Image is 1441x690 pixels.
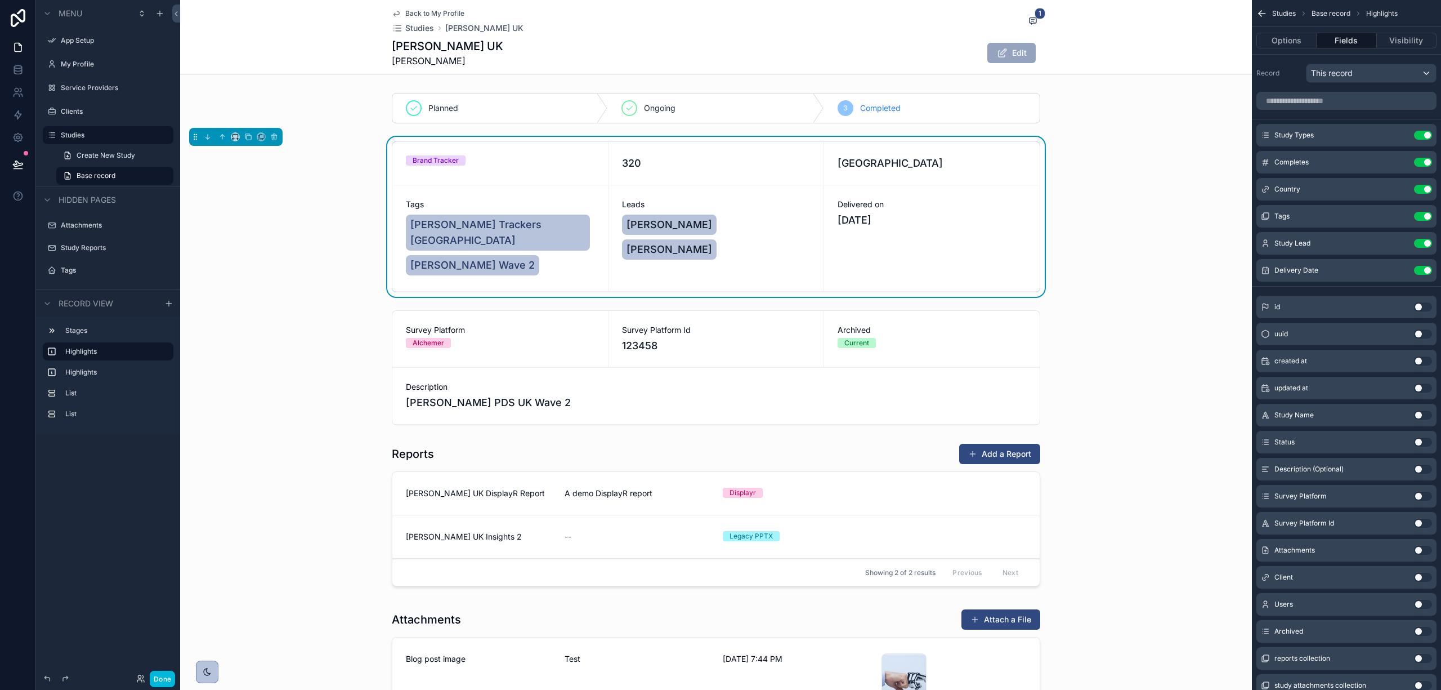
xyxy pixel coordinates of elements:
[1026,15,1040,29] button: 1
[1377,33,1436,48] button: Visibility
[1274,158,1309,167] span: Completes
[65,368,164,377] label: Highlights
[406,215,590,251] a: [PERSON_NAME] Trackers [GEOGRAPHIC_DATA]
[1274,302,1280,311] span: id
[1274,654,1330,663] span: reports collection
[1274,573,1293,582] span: Client
[61,60,167,69] label: My Profile
[61,107,167,116] label: Clients
[1274,627,1303,636] span: Archived
[838,199,1026,210] span: Delivered on
[59,8,82,19] span: Menu
[150,671,175,687] button: Done
[1274,330,1288,339] span: uuid
[1274,212,1290,221] span: Tags
[392,9,464,18] a: Back to My Profile
[65,409,164,419] label: List
[1035,8,1045,19] span: 1
[1274,384,1308,393] span: updated at
[1366,9,1398,18] span: Highlights
[410,257,535,273] span: [PERSON_NAME] Wave 2
[59,298,113,309] span: Record view
[392,54,503,68] span: [PERSON_NAME]
[1274,239,1310,248] span: Study Lead
[61,36,167,45] label: App Setup
[405,9,464,18] span: Back to My Profile
[56,167,173,185] a: Base record
[1312,9,1350,18] span: Base record
[1317,33,1376,48] button: Fields
[626,242,712,257] span: [PERSON_NAME]
[406,199,594,210] span: Tags
[61,131,167,140] label: Studies
[1274,519,1334,528] span: Survey Platform Id
[1274,600,1293,609] span: Users
[61,243,167,252] label: Study Reports
[838,212,1026,228] span: [DATE]
[56,146,173,164] a: Create New Study
[36,317,180,434] div: scrollable content
[59,194,116,206] span: Hidden pages
[622,199,811,210] span: Leads
[65,389,164,398] label: List
[1274,438,1295,447] span: Status
[77,171,115,180] span: Base record
[65,326,164,335] label: Stages
[626,217,712,233] span: [PERSON_NAME]
[1272,9,1296,18] span: Studies
[392,38,503,54] h1: [PERSON_NAME] UK
[1256,69,1301,78] label: Record
[413,155,459,166] div: Brand Tracker
[1274,266,1318,275] span: Delivery Date
[61,221,167,230] label: Attachments
[1274,546,1315,555] span: Attachments
[1274,465,1344,474] span: Description (Optional)
[1274,357,1307,366] span: created at
[392,23,434,34] a: Studies
[865,568,936,577] span: Showing 2 of 2 results
[61,83,167,92] label: Service Providers
[838,155,943,171] span: [GEOGRAPHIC_DATA]
[445,23,523,34] a: [PERSON_NAME] UK
[1274,185,1300,194] span: Country
[1274,131,1314,140] span: Study Types
[65,347,164,356] label: Highlights
[405,23,434,34] span: Studies
[410,217,585,248] span: [PERSON_NAME] Trackers [GEOGRAPHIC_DATA]
[1311,68,1353,79] span: This record
[622,155,811,171] span: 320
[1306,64,1436,83] button: This record
[61,266,167,275] label: Tags
[406,255,539,275] a: [PERSON_NAME] Wave 2
[1274,492,1327,501] span: Survey Platform
[1274,411,1314,420] span: Study Name
[77,151,135,160] span: Create New Study
[1256,33,1317,48] button: Options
